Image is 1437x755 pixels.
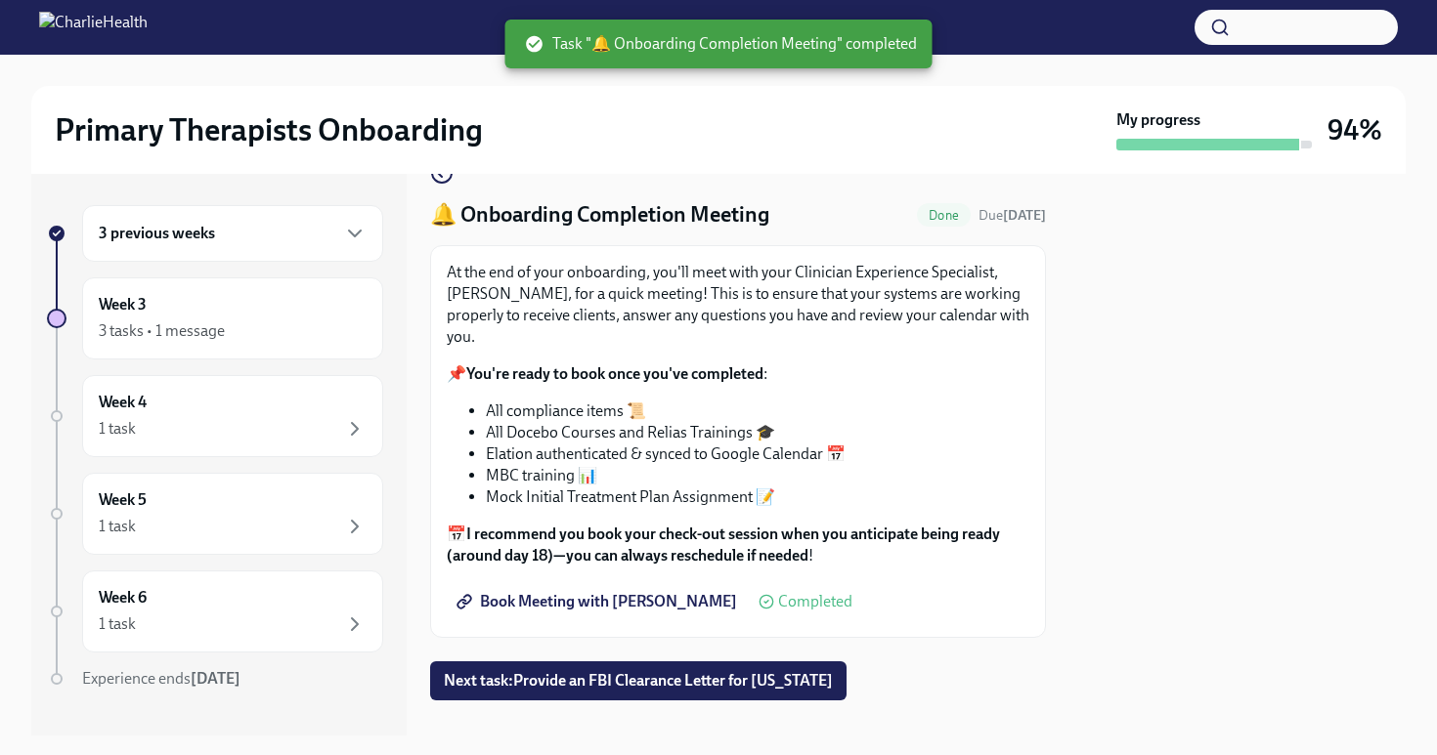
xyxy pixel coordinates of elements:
h6: Week 3 [99,294,147,315]
span: Book Meeting with [PERSON_NAME] [460,592,737,611]
span: Task "🔔 Onboarding Completion Meeting" completed [525,33,917,55]
h6: Week 4 [99,392,147,413]
a: Book Meeting with [PERSON_NAME] [447,582,751,621]
strong: My progress [1116,109,1200,131]
div: 1 task [99,613,136,635]
span: Experience ends [82,669,240,688]
span: Next task : Provide an FBI Clearance Letter for [US_STATE] [444,671,833,691]
h4: 🔔 Onboarding Completion Meeting [430,200,769,230]
span: Done [917,208,971,223]
a: Week 61 task [47,570,383,652]
span: Completed [778,594,852,609]
p: 📅 ! [447,524,1029,566]
span: September 1st, 2025 09:00 [979,206,1046,225]
strong: [DATE] [191,669,240,688]
strong: You're ready to book once you've completed [466,364,763,383]
h3: 94% [1328,112,1382,147]
li: Elation authenticated & synced to Google Calendar 📅 [486,443,1029,465]
div: 1 task [99,516,136,537]
h2: Primary Therapists Onboarding [55,110,483,149]
a: Week 51 task [47,473,383,555]
button: Next task:Provide an FBI Clearance Letter for [US_STATE] [430,661,847,700]
h6: 3 previous weeks [99,223,215,244]
p: 📌 : [447,363,1029,385]
li: All Docebo Courses and Relias Trainings 🎓 [486,422,1029,443]
strong: I recommend you book your check-out session when you anticipate being ready (around day 18)—you c... [447,524,1000,565]
h6: Week 6 [99,587,147,608]
img: CharlieHealth [39,12,148,43]
a: Week 33 tasks • 1 message [47,277,383,359]
li: Mock Initial Treatment Plan Assignment 📝 [486,486,1029,508]
a: Week 41 task [47,375,383,457]
h6: Week 5 [99,489,147,511]
div: 1 task [99,418,136,440]
li: MBC training 📊 [486,465,1029,486]
li: All compliance items 📜 [486,400,1029,422]
div: 3 tasks • 1 message [99,320,225,342]
span: Due [979,207,1046,224]
div: 3 previous weeks [82,205,383,262]
strong: [DATE] [1003,207,1046,224]
p: At the end of your onboarding, you'll meet with your Clinician Experience Specialist, [PERSON_NAM... [447,262,1029,348]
